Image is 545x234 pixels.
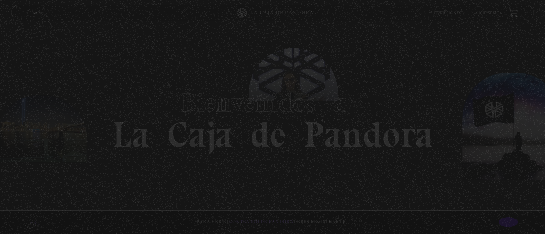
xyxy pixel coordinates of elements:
[33,11,44,15] span: Menu
[430,11,461,15] a: Suscripciones
[181,87,364,118] span: Bienvenidos a
[112,82,433,152] h1: La Caja de Pandora
[196,218,346,226] p: Para ver el debes registrarte
[229,219,293,225] span: contenido de Pandora
[509,8,518,17] a: View your shopping cart
[31,16,46,21] span: Cerrar
[474,11,502,15] a: Inicie sesión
